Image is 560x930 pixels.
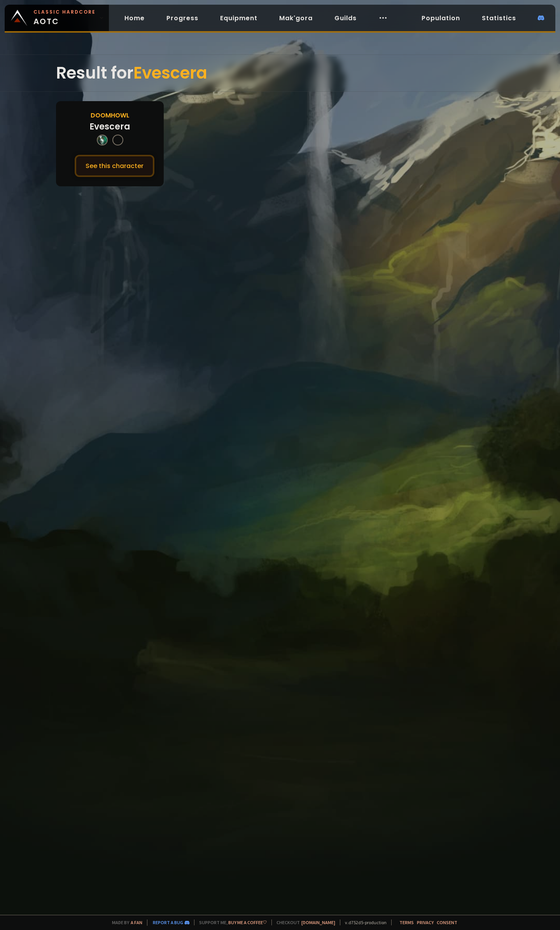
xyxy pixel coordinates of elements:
[476,10,522,26] a: Statistics
[340,919,387,925] span: v. d752d5 - production
[273,10,319,26] a: Mak'gora
[33,9,96,27] span: AOTC
[118,10,151,26] a: Home
[33,9,96,16] small: Classic Hardcore
[131,919,142,925] a: a fan
[399,919,414,925] a: Terms
[417,919,434,925] a: Privacy
[91,110,129,120] div: Doomhowl
[271,919,335,925] span: Checkout
[133,61,207,84] span: Evescera
[160,10,205,26] a: Progress
[56,55,504,91] div: Result for
[89,120,130,133] div: Evescera
[194,919,267,925] span: Support me,
[228,919,267,925] a: Buy me a coffee
[301,919,335,925] a: [DOMAIN_NAME]
[328,10,363,26] a: Guilds
[75,155,154,177] button: See this character
[415,10,466,26] a: Population
[153,919,183,925] a: Report a bug
[214,10,264,26] a: Equipment
[437,919,457,925] a: Consent
[107,919,142,925] span: Made by
[5,5,109,31] a: Classic HardcoreAOTC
